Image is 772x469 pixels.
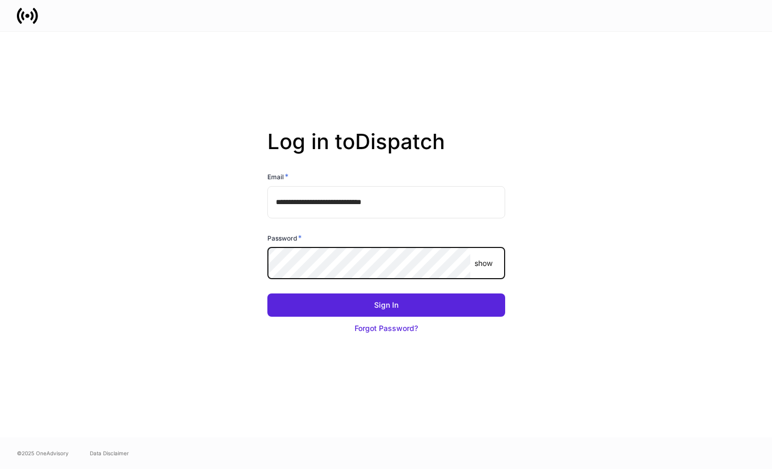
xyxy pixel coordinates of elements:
[90,449,129,457] a: Data Disclaimer
[355,323,418,334] div: Forgot Password?
[475,258,492,269] p: show
[17,449,69,457] span: © 2025 OneAdvisory
[374,300,398,310] div: Sign In
[267,293,505,317] button: Sign In
[267,171,289,182] h6: Email
[267,317,505,340] button: Forgot Password?
[267,129,505,171] h2: Log in to Dispatch
[267,233,302,243] h6: Password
